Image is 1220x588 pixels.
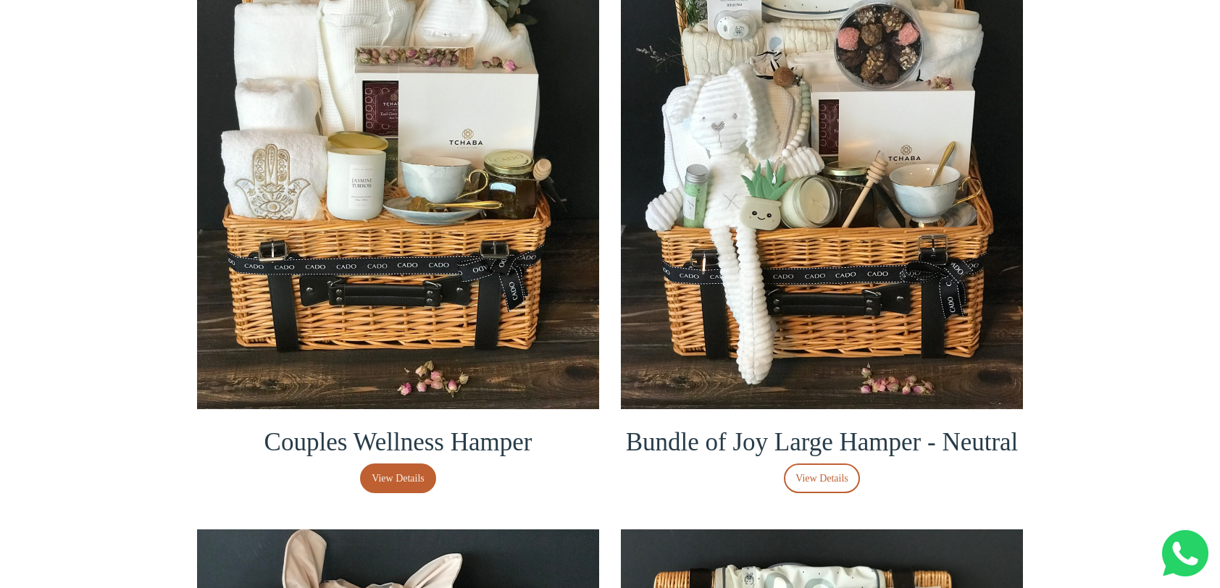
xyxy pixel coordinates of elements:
[372,471,425,487] span: View Details
[784,463,860,493] a: View Details
[621,427,1023,458] h3: Bundle of Joy Large Hamper - Neutral
[360,463,436,493] a: View Details
[1162,530,1208,576] img: Whatsapp
[795,471,848,487] span: View Details
[197,427,599,458] h3: Couples Wellness Hamper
